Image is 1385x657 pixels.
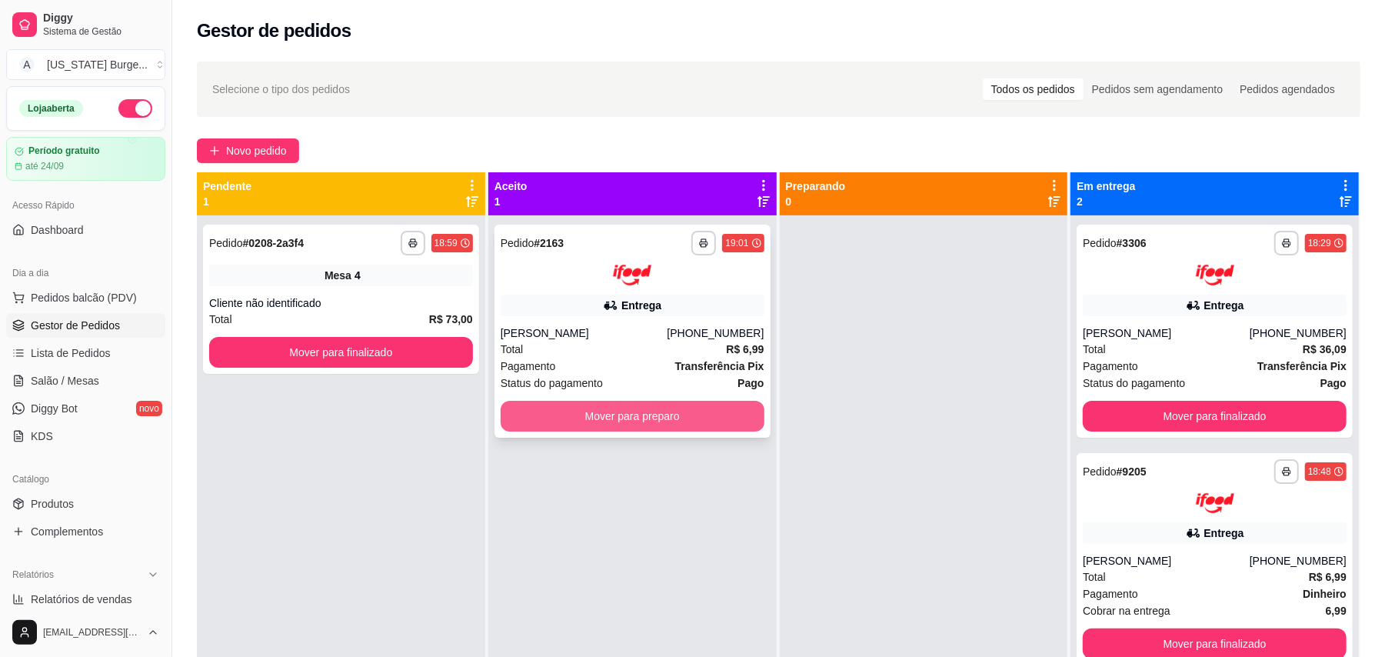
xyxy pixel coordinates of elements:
div: 4 [355,268,361,283]
span: Pedido [1083,465,1117,478]
div: Acesso Rápido [6,193,165,218]
p: 1 [203,194,251,209]
div: [PHONE_NUMBER] [1250,325,1347,341]
span: Novo pedido [226,142,287,159]
span: Cobrar na entrega [1083,602,1170,619]
button: Select a team [6,49,165,80]
div: Catálogo [6,467,165,492]
span: Total [209,311,232,328]
div: [US_STATE] Burge ... [47,57,148,72]
span: Pagamento [1083,585,1138,602]
div: [PHONE_NUMBER] [1250,553,1347,569]
strong: # 9205 [1117,465,1147,478]
div: Loja aberta [19,100,83,117]
article: Período gratuito [28,145,100,157]
button: Mover para preparo [501,401,764,432]
div: Pedidos agendados [1231,78,1343,100]
div: [PHONE_NUMBER] [667,325,764,341]
img: ifood [613,265,651,285]
span: Lista de Pedidos [31,345,111,361]
strong: R$ 73,00 [429,313,473,325]
div: Todos os pedidos [983,78,1084,100]
div: Entrega [1204,525,1244,541]
span: Pedido [501,237,534,249]
p: Em entrega [1077,178,1135,194]
span: Pedido [209,237,243,249]
span: A [19,57,35,72]
span: Complementos [31,524,103,539]
strong: R$ 36,09 [1303,343,1347,355]
span: Total [1083,341,1106,358]
a: Dashboard [6,218,165,242]
div: 18:48 [1308,465,1331,478]
span: Pagamento [501,358,556,375]
strong: Pago [1320,377,1347,389]
button: Alterar Status [118,99,152,118]
span: Sistema de Gestão [43,25,159,38]
span: Diggy Bot [31,401,78,416]
button: Pedidos balcão (PDV) [6,285,165,310]
h2: Gestor de pedidos [197,18,351,43]
div: Cliente não identificado [209,295,473,311]
span: Diggy [43,12,159,25]
div: Dia a dia [6,261,165,285]
span: [EMAIL_ADDRESS][DOMAIN_NAME] [43,626,141,639]
img: ifood [1196,493,1234,514]
p: Pendente [203,178,251,194]
span: KDS [31,429,53,444]
img: ifood [1196,265,1234,285]
span: Relatórios de vendas [31,592,132,607]
span: Relatórios [12,569,54,581]
a: Complementos [6,519,165,544]
div: [PERSON_NAME] [1083,325,1250,341]
span: Mesa [325,268,351,283]
span: Pedidos balcão (PDV) [31,290,137,305]
strong: Dinheiro [1303,588,1347,600]
strong: # 0208-2a3f4 [243,237,304,249]
div: 18:29 [1308,237,1331,249]
a: Período gratuitoaté 24/09 [6,137,165,181]
span: Dashboard [31,222,84,238]
a: Diggy Botnovo [6,396,165,421]
p: 0 [786,194,846,209]
button: Mover para finalizado [1083,401,1347,432]
a: Relatórios de vendas [6,587,165,612]
span: Selecione o tipo dos pedidos [212,81,350,98]
span: Total [1083,569,1106,585]
p: 1 [494,194,528,209]
p: Aceito [494,178,528,194]
p: 2 [1077,194,1135,209]
span: Gestor de Pedidos [31,318,120,333]
span: Produtos [31,496,74,512]
span: Status do pagamento [501,375,603,392]
button: Mover para finalizado [209,337,473,368]
div: Entrega [621,298,661,313]
div: Pedidos sem agendamento [1084,78,1231,100]
a: KDS [6,424,165,449]
strong: Pago [737,377,764,389]
button: Novo pedido [197,138,299,163]
div: Entrega [1204,298,1244,313]
a: Gestor de Pedidos [6,313,165,338]
div: [PERSON_NAME] [501,325,668,341]
span: Salão / Mesas [31,373,99,389]
strong: Transferência Pix [1257,360,1347,372]
span: Pedido [1083,237,1117,249]
div: [PERSON_NAME] [1083,553,1250,569]
a: Salão / Mesas [6,369,165,393]
article: até 24/09 [25,160,64,172]
strong: Transferência Pix [675,360,764,372]
strong: R$ 6,99 [726,343,764,355]
a: Produtos [6,492,165,516]
span: Status do pagamento [1083,375,1185,392]
span: Total [501,341,524,358]
div: 18:59 [434,237,458,249]
div: 19:01 [725,237,748,249]
strong: # 3306 [1117,237,1147,249]
strong: # 2163 [534,237,564,249]
p: Preparando [786,178,846,194]
span: Pagamento [1083,358,1138,375]
span: plus [209,145,220,156]
a: DiggySistema de Gestão [6,6,165,43]
a: Lista de Pedidos [6,341,165,365]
